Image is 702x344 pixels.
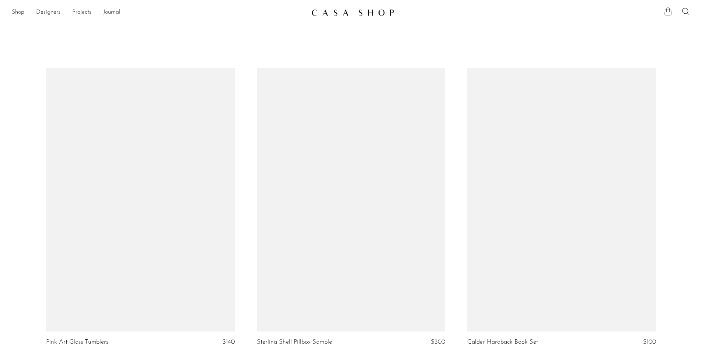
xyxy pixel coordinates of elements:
[12,6,305,19] nav: Desktop navigation
[12,8,24,17] a: Shop
[103,8,121,17] a: Journal
[72,8,91,17] a: Projects
[36,8,60,17] a: Designers
[12,6,305,19] ul: NEW HEADER MENU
